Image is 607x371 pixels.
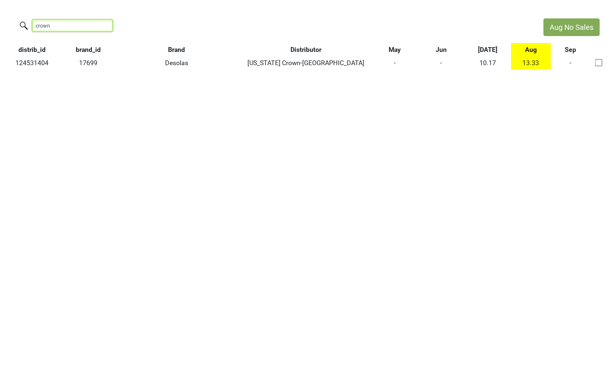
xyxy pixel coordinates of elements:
th: Distributor: activate to sort column ascending [240,43,371,56]
th: Jun: activate to sort column ascending [418,43,464,56]
td: [US_STATE] Crown-[GEOGRAPHIC_DATA] [240,56,371,70]
th: Jul: activate to sort column ascending [464,43,511,56]
th: Brand: activate to sort column ascending [113,43,241,56]
td: - [371,56,418,70]
th: Aug: activate to sort column ascending [511,43,551,56]
th: Sep: activate to sort column ascending [551,43,590,56]
td: - [551,56,590,70]
button: Aug No Sales [543,18,600,36]
td: 13.33 [511,56,551,70]
th: May: activate to sort column ascending [371,43,418,56]
td: 10.17 [464,56,511,70]
td: - [418,56,464,70]
th: &nbsp;: activate to sort column ascending [590,43,607,56]
th: brand_id: activate to sort column ascending [64,43,113,56]
td: 17699 [64,56,113,70]
td: Desolas [113,56,241,70]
